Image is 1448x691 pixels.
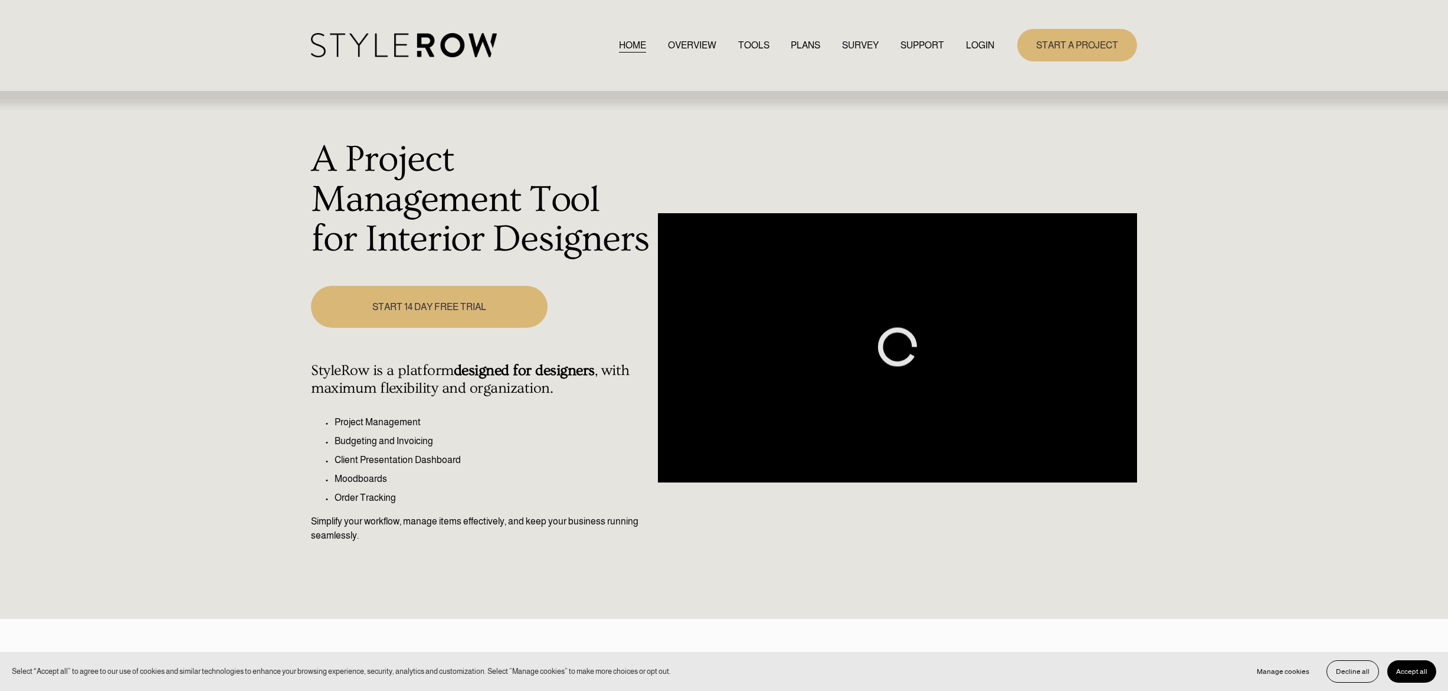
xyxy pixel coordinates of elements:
span: SUPPORT [900,38,944,53]
a: START A PROJECT [1017,29,1137,61]
a: SURVEY [842,37,879,53]
button: Accept all [1387,660,1436,683]
h4: StyleRow is a platform , with maximum flexibility and organization. [311,362,651,397]
h1: A Project Management Tool for Interior Designers [311,140,651,260]
p: Budgeting and Invoicing [335,434,651,448]
a: folder dropdown [900,37,944,53]
a: LOGIN [966,37,994,53]
span: Accept all [1396,667,1427,676]
button: Manage cookies [1248,660,1318,683]
p: Moodboards [335,472,651,486]
button: Decline all [1326,660,1379,683]
a: START 14 DAY FREE TRIAL [311,286,547,328]
span: Decline all [1336,667,1370,676]
p: Simplify your workflow, manage items effectively, and keep your business running seamlessly. [311,514,651,543]
img: StyleRow [311,33,497,57]
p: Project Management [335,415,651,429]
a: OVERVIEW [668,37,716,53]
strong: designed for designers [454,362,595,379]
p: Select “Accept all” to agree to our use of cookies and similar technologies to enhance your brows... [12,666,671,677]
p: Client Presentation Dashboard [335,453,651,467]
a: HOME [619,37,646,53]
p: Order Tracking [335,491,651,505]
a: PLANS [791,37,820,53]
span: Manage cookies [1257,667,1309,676]
a: TOOLS [738,37,769,53]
